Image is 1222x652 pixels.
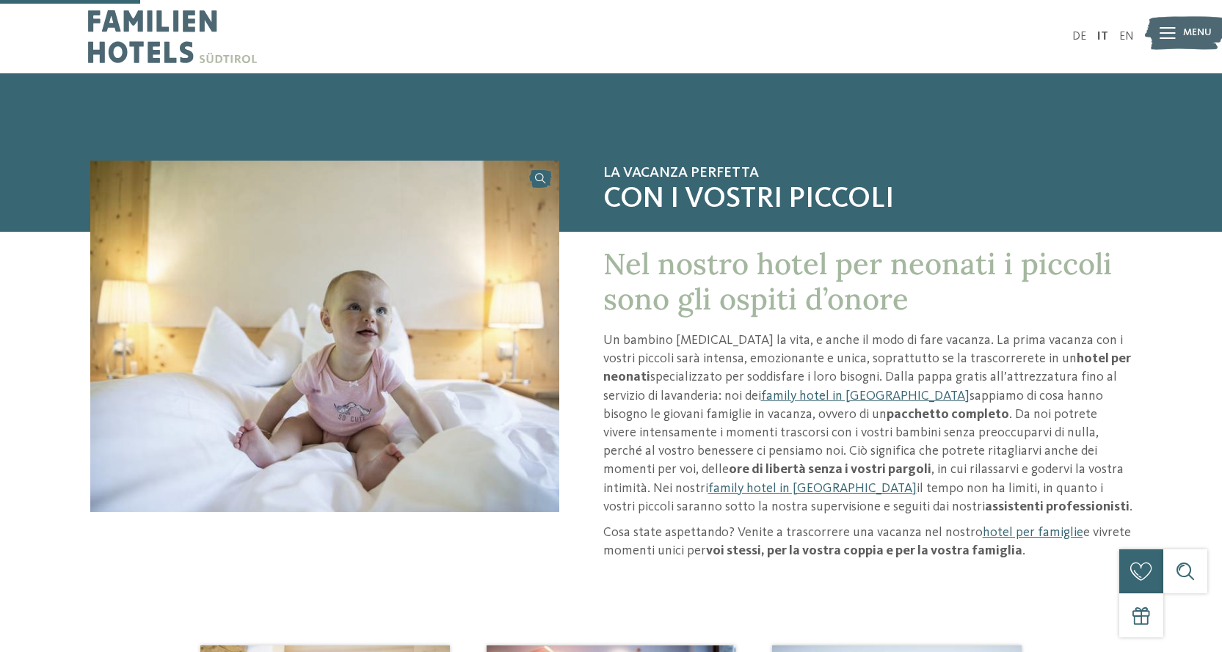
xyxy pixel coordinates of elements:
[706,544,1022,557] strong: voi stessi, per la vostra coppia e per la vostra famiglia
[603,332,1132,516] p: Un bambino [MEDICAL_DATA] la vita, e anche il modo di fare vacanza. La prima vacanza con i vostri...
[603,182,1132,217] span: con i vostri piccoli
[729,463,931,476] strong: ore di libertà senza i vostri pargoli
[603,524,1132,560] p: Cosa state aspettando? Venite a trascorrere una vacanza nel nostro e vivrete momenti unici per .
[603,164,1132,182] span: La vacanza perfetta
[1119,31,1134,43] a: EN
[985,500,1130,513] strong: assistenti professionisti
[603,245,1112,318] span: Nel nostro hotel per neonati i piccoli sono gli ospiti d’onore
[708,482,917,495] a: family hotel in [GEOGRAPHIC_DATA]
[90,161,559,512] img: Hotel per neonati in Alto Adige per una vacanza di relax
[1097,31,1108,43] a: IT
[761,389,970,403] a: family hotel in [GEOGRAPHIC_DATA]
[887,408,1009,421] strong: pacchetto completo
[1072,31,1086,43] a: DE
[1183,26,1212,40] span: Menu
[983,526,1083,539] a: hotel per famiglie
